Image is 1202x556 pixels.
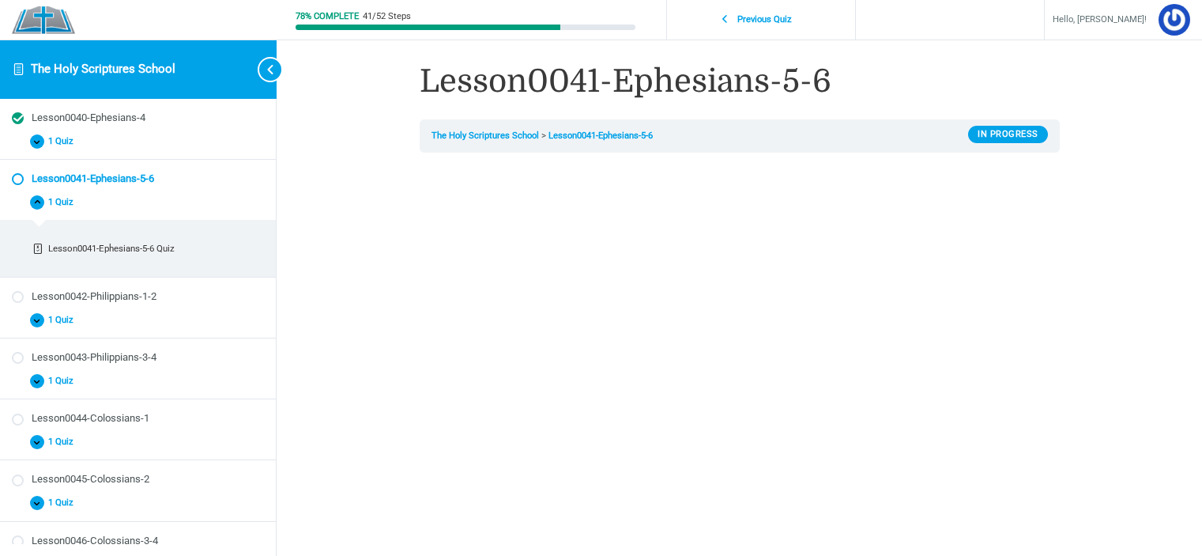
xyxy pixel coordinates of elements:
[12,411,264,426] a: Not started Lesson0044-Colossians-1
[12,172,264,187] a: Not started Lesson0041-Ephesians-5-6
[32,350,264,365] div: Lesson0043-Philippians-3-4
[12,291,24,303] div: Not started
[12,350,264,365] a: Not started Lesson0043-Philippians-3-4
[245,40,277,99] button: Toggle sidebar navigation
[1053,12,1147,28] span: Hello, [PERSON_NAME]!
[671,6,851,35] a: Previous Quiz
[12,173,24,185] div: Not started
[32,472,264,487] div: Lesson0045-Colossians-2
[12,191,264,214] button: 1 Quiz
[296,12,359,21] div: 78% Complete
[32,172,264,187] div: Lesson0041-Ephesians-5-6
[12,352,24,364] div: Not started
[363,12,411,21] div: 41/52 Steps
[44,376,83,387] span: 1 Quiz
[12,534,264,549] a: Not started Lesson0046-Colossians-3-4
[44,136,83,147] span: 1 Quiz
[548,130,653,141] a: Lesson0041-Ephesians-5-6
[12,475,24,486] div: Not started
[32,534,264,549] div: Lesson0046-Colossians-3-4
[729,14,801,25] span: Previous Quiz
[12,431,264,454] button: 1 Quiz
[12,111,264,126] a: Completed Lesson0040-Ephesians-4
[431,130,539,141] a: The Holy Scriptures School
[44,197,83,208] span: 1 Quiz
[44,497,83,509] span: 1 Quiz
[12,492,264,515] button: 1 Quiz
[32,243,43,255] div: Incomplete
[12,370,264,393] button: 1 Quiz
[12,308,264,331] button: 1 Quiz
[31,62,175,76] a: The Holy Scriptures School
[12,472,264,487] a: Not started Lesson0045-Colossians-2
[420,59,1060,104] h1: Lesson0041-Ephesians-5-6
[32,289,264,304] div: Lesson0042-Philippians-1-2
[48,242,254,255] div: Lesson0041-Ephesians-5-6 Quiz
[44,437,83,448] span: 1 Quiz
[12,535,24,547] div: Not started
[12,289,264,304] a: Not started Lesson0042-Philippians-1-2
[44,315,83,326] span: 1 Quiz
[12,414,24,426] div: Not started
[12,112,24,124] div: Completed
[32,111,264,126] div: Lesson0040-Ephesians-4
[12,130,264,153] button: 1 Quiz
[420,119,1060,153] nav: Breadcrumbs
[968,126,1048,143] div: In Progress
[32,411,264,426] div: Lesson0044-Colossians-1
[17,237,259,260] a: Incomplete Lesson0041-Ephesians-5-6 Quiz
